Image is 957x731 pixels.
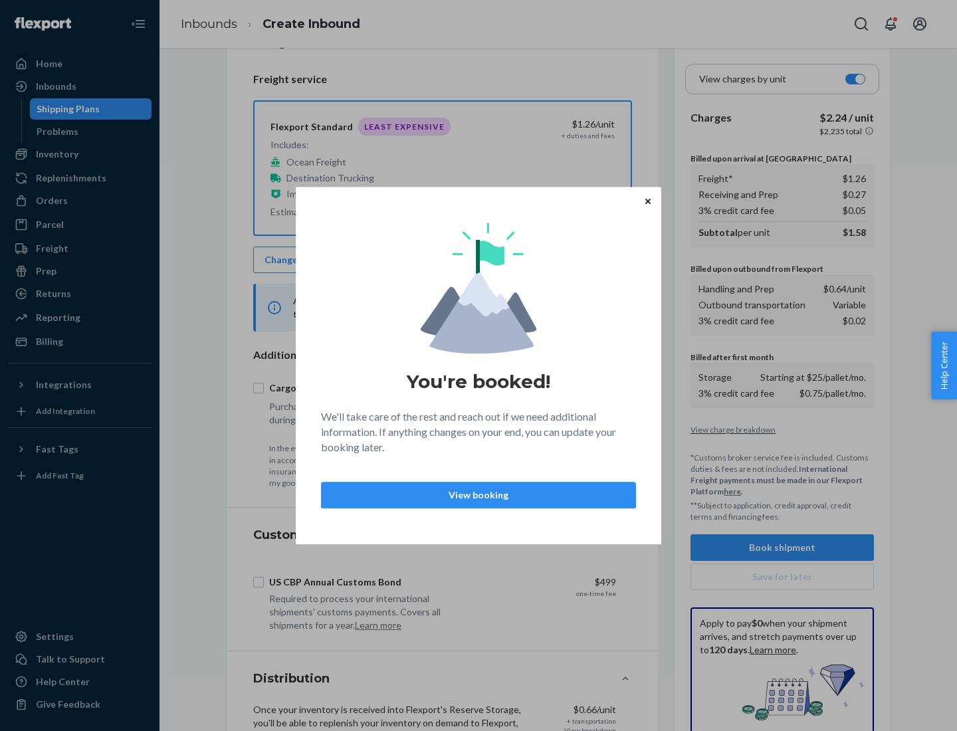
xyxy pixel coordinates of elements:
button: View booking [321,482,636,508]
button: Close [641,193,655,208]
h1: You're booked! [407,369,550,393]
img: svg+xml,%3Csvg%20viewBox%3D%220%200%20174%20197%22%20fill%3D%22none%22%20xmlns%3D%22http%3A%2F%2F... [421,223,536,354]
p: View booking [332,488,625,502]
p: We'll take care of the rest and reach out if we need additional information. If anything changes ... [321,409,636,455]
